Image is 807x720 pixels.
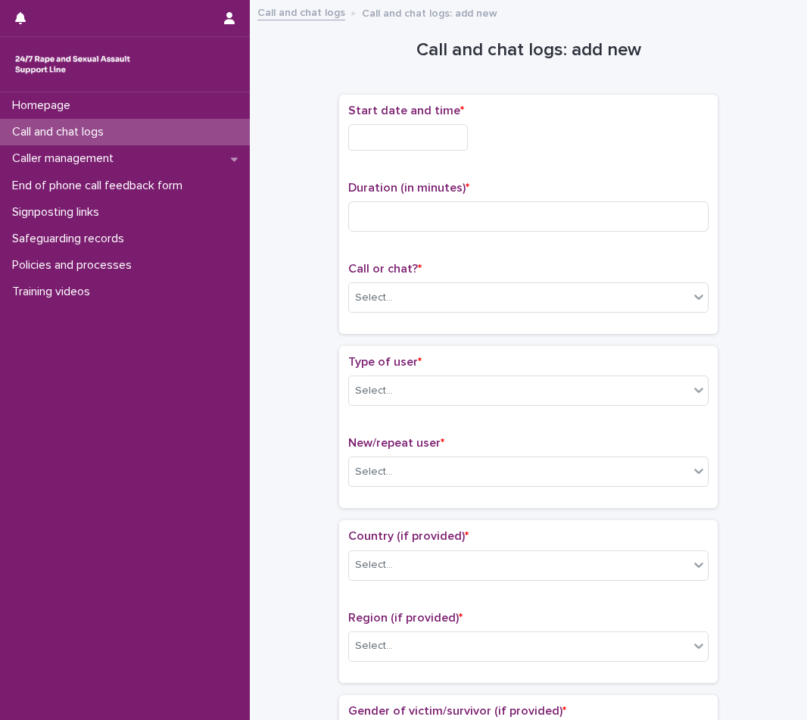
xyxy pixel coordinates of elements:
p: Caller management [6,151,126,166]
span: Region (if provided) [348,612,463,624]
p: Signposting links [6,205,111,220]
span: Gender of victim/survivor (if provided) [348,705,566,717]
span: New/repeat user [348,437,444,449]
div: Select... [355,290,393,306]
span: Start date and time [348,104,464,117]
p: Call and chat logs: add new [362,4,497,20]
p: Policies and processes [6,258,144,273]
div: Select... [355,464,393,480]
img: rhQMoQhaT3yELyF149Cw [12,49,133,79]
div: Select... [355,383,393,399]
div: Select... [355,557,393,573]
div: Select... [355,638,393,654]
span: Country (if provided) [348,530,469,542]
span: Call or chat? [348,263,422,275]
h1: Call and chat logs: add new [339,39,718,61]
p: Homepage [6,98,83,113]
a: Call and chat logs [257,3,345,20]
p: Call and chat logs [6,125,116,139]
span: Duration (in minutes) [348,182,469,194]
p: Safeguarding records [6,232,136,246]
span: Type of user [348,356,422,368]
p: Training videos [6,285,102,299]
p: End of phone call feedback form [6,179,195,193]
